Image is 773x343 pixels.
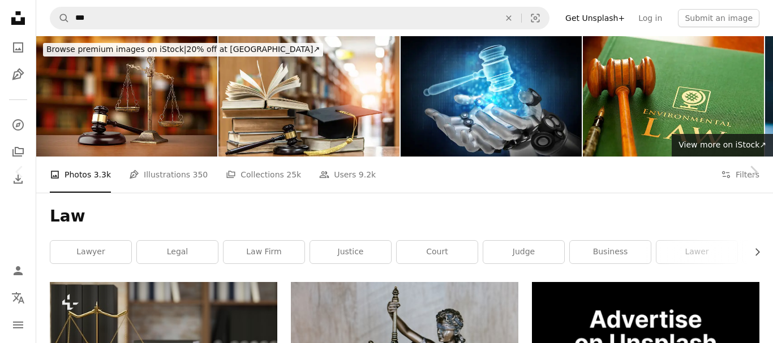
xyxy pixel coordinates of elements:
a: justice [310,241,391,263]
a: Explore [7,114,29,136]
button: Language [7,286,29,309]
a: law firm [224,241,304,263]
a: Users 9.2k [319,157,376,193]
button: Visual search [522,7,549,29]
span: Browse premium images on iStock | [46,45,186,54]
img: Law and justice concept [36,36,217,157]
button: Menu [7,314,29,336]
a: court [397,241,478,263]
img: Law education, legal educational study, school for lawyer, legistration, litigation, judicial kno... [218,36,400,157]
span: 9.2k [359,168,376,181]
img: Blue gavel hologram over robotic hands. Cyber law concept [401,36,582,157]
a: Photos [7,36,29,59]
a: lawyer [50,241,131,263]
span: 25k [286,168,301,181]
a: Get Unsplash+ [559,9,632,27]
a: Log in / Sign up [7,259,29,282]
img: Environmental Law [583,36,764,157]
a: Collections 25k [226,157,301,193]
a: Judge gavel and scales of justice mockup on wooden desk over blurred lawyer office background. 3d... [50,325,277,336]
a: Next [733,118,773,226]
a: business [570,241,651,263]
a: View more on iStock↗ [672,134,773,157]
a: Browse premium images on iStock|20% off at [GEOGRAPHIC_DATA]↗ [36,36,330,63]
button: scroll list to the right [747,241,759,263]
a: judge [483,241,564,263]
h1: Law [50,206,759,227]
span: View more on iStock ↗ [678,140,766,149]
a: lawer [656,241,737,263]
button: Submit an image [678,9,759,27]
a: legal [137,241,218,263]
a: Log in [632,9,669,27]
span: 20% off at [GEOGRAPHIC_DATA] ↗ [46,45,320,54]
span: 350 [193,168,208,181]
form: Find visuals sitewide [50,7,549,29]
a: Illustrations 350 [129,157,208,193]
button: Filters [721,157,759,193]
button: Clear [496,7,521,29]
button: Search Unsplash [50,7,70,29]
a: Illustrations [7,63,29,86]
